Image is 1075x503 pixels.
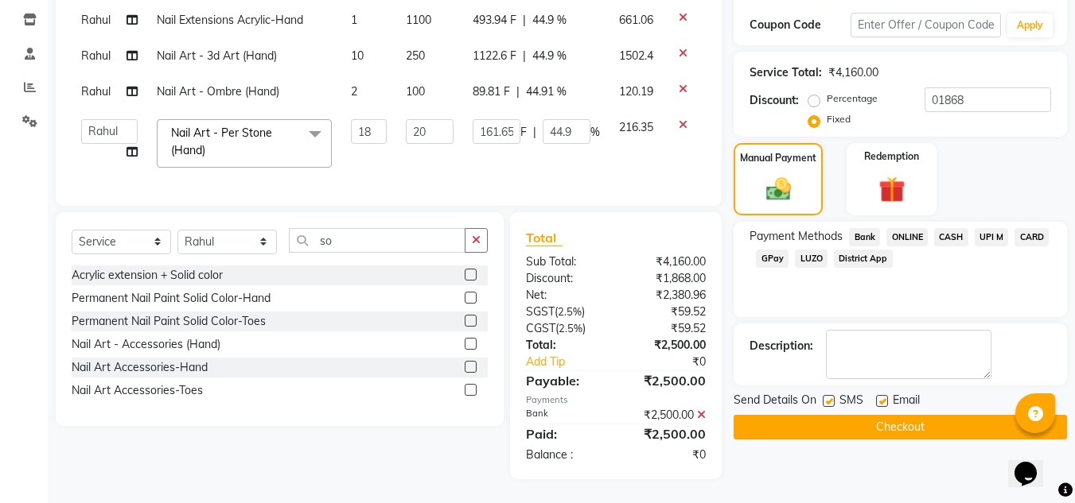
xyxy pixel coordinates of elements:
[351,48,364,63] span: 10
[616,424,718,443] div: ₹2,500.00
[72,267,223,284] div: Acrylic extension + Solid color
[514,447,616,463] div: Balance :
[827,91,878,106] label: Percentage
[72,382,203,399] div: Nail Art Accessories-Toes
[1008,439,1059,487] iframe: chat widget
[514,253,616,270] div: Sub Total:
[157,84,279,99] span: Nail Art - Ombre (Hand)
[526,393,706,407] div: Payments
[750,338,813,354] div: Description:
[871,173,913,206] img: _gift.svg
[975,228,1009,246] span: UPI M
[289,228,465,253] input: Search or Scan
[750,228,843,245] span: Payment Methods
[526,304,555,319] span: SGST
[834,250,893,268] span: District App
[616,447,718,463] div: ₹0
[533,124,536,141] span: |
[473,83,510,100] span: 89.81 F
[616,320,718,337] div: ₹59.52
[616,337,718,354] div: ₹2,500.00
[616,304,718,320] div: ₹59.52
[616,407,718,424] div: ₹2,500.00
[81,48,111,63] span: Rahul
[406,48,425,63] span: 250
[514,371,616,390] div: Payable:
[616,371,718,390] div: ₹2,500.00
[526,321,555,335] span: CGST
[514,320,616,337] div: ( )
[758,175,799,203] img: _cash.svg
[750,64,822,81] div: Service Total:
[514,304,616,320] div: ( )
[619,13,653,27] span: 661.06
[473,12,516,29] span: 493.94 F
[532,48,567,64] span: 44.9 %
[514,354,633,370] a: Add Tip
[619,120,653,134] span: 216.35
[81,84,111,99] span: Rahul
[514,424,616,443] div: Paid:
[851,13,1001,37] input: Enter Offer / Coupon Code
[558,305,582,318] span: 2.5%
[616,253,718,270] div: ₹4,160.00
[633,354,719,370] div: ₹0
[473,48,516,64] span: 1122.6 F
[351,84,357,99] span: 2
[934,228,968,246] span: CASH
[886,228,928,246] span: ONLINE
[72,359,208,376] div: Nail Art Accessories-Hand
[514,270,616,287] div: Discount:
[157,13,303,27] span: Nail Extensions Acrylic-Hand
[523,12,526,29] span: |
[514,407,616,424] div: Bank
[205,143,212,157] a: x
[516,83,520,100] span: |
[406,13,431,27] span: 1100
[157,48,277,63] span: Nail Art - 3d Art (Hand)
[616,270,718,287] div: ₹1,868.00
[750,92,799,109] div: Discount:
[514,287,616,304] div: Net:
[81,13,111,27] span: Rahul
[734,415,1067,439] button: Checkout
[171,126,272,157] span: Nail Art - Per Stone (Hand)
[351,13,357,27] span: 1
[1015,228,1049,246] span: CARD
[526,83,567,100] span: 44.91 %
[893,392,920,412] span: Email
[828,64,878,81] div: ₹4,160.00
[520,124,527,141] span: F
[795,250,828,268] span: LUZO
[827,112,851,126] label: Fixed
[72,336,220,353] div: Nail Art - Accessories (Hand)
[1007,14,1053,37] button: Apply
[406,84,425,99] span: 100
[514,337,616,354] div: Total:
[734,392,816,412] span: Send Details On
[523,48,526,64] span: |
[619,84,653,99] span: 120.19
[72,313,266,330] div: Permanent Nail Paint Solid Color-Toes
[559,322,582,335] span: 2.5%
[756,250,789,268] span: GPay
[839,392,863,412] span: SMS
[590,124,600,141] span: %
[864,149,919,164] label: Redemption
[616,287,718,304] div: ₹2,380.96
[72,290,271,307] div: Permanent Nail Paint Solid Color-Hand
[849,228,880,246] span: Bank
[619,48,653,63] span: 1502.4
[526,230,563,246] span: Total
[740,151,816,165] label: Manual Payment
[532,12,567,29] span: 44.9 %
[750,17,850,33] div: Coupon Code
